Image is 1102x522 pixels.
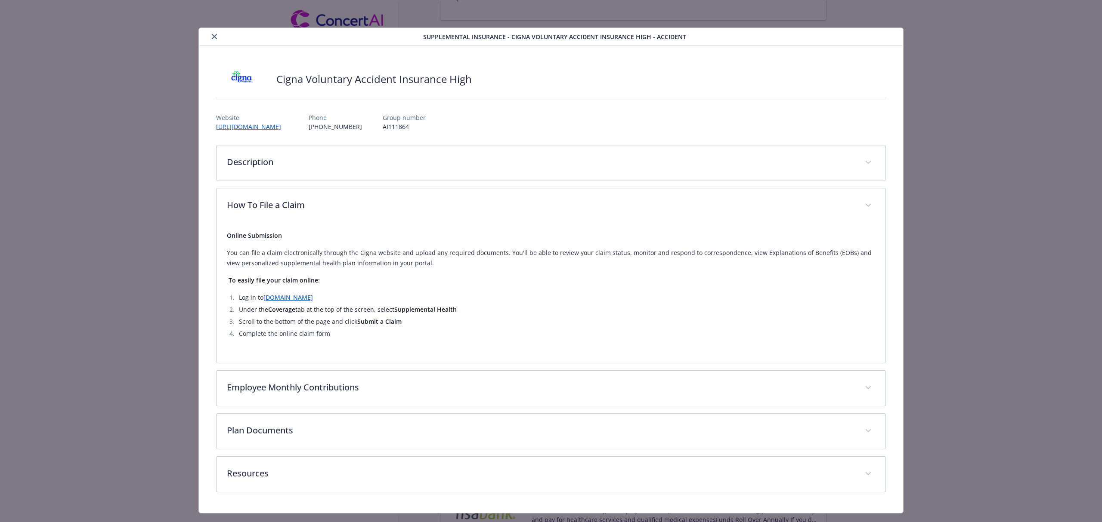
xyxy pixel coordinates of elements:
button: close [209,31,220,42]
p: How To File a Claim [227,199,854,212]
strong: To easily file your claim online: [229,276,320,284]
div: Plan Documents [217,414,885,449]
div: How To File a Claim [217,224,885,363]
p: You can file a claim electronically through the Cigna website and upload any required documents. ... [227,248,875,268]
p: Description [227,156,854,169]
li: Complete the online claim form [236,329,875,339]
strong: Coverage [268,305,295,313]
p: Website [216,113,288,122]
a: [DOMAIN_NAME] [263,293,313,301]
strong: Supplemental Health [394,305,457,313]
li: Scroll to the bottom of the page and click [236,316,875,327]
strong: Submit a Claim [357,317,402,325]
p: Resources [227,467,854,480]
strong: Online Submission [227,231,282,240]
a: [URL][DOMAIN_NAME] [216,123,288,131]
li: Under the tab at the top of the screen, select [236,304,875,315]
li: Log in to [236,292,875,303]
p: Employee Monthly Contributions [227,381,854,394]
h2: Cigna Voluntary Accident Insurance High [276,72,472,86]
p: Phone [309,113,362,122]
div: details for plan Supplemental Insurance - Cigna Voluntary Accident Insurance High - Accident [110,28,992,513]
img: CIGNA [216,66,268,92]
p: [PHONE_NUMBER] [309,122,362,131]
div: Employee Monthly Contributions [217,371,885,406]
p: Plan Documents [227,424,854,437]
p: AI111864 [383,122,426,131]
p: Group number [383,113,426,122]
div: How To File a Claim [217,188,885,224]
div: Description [217,145,885,181]
span: Supplemental Insurance - Cigna Voluntary Accident Insurance High - Accident [423,32,686,41]
div: Resources [217,457,885,492]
